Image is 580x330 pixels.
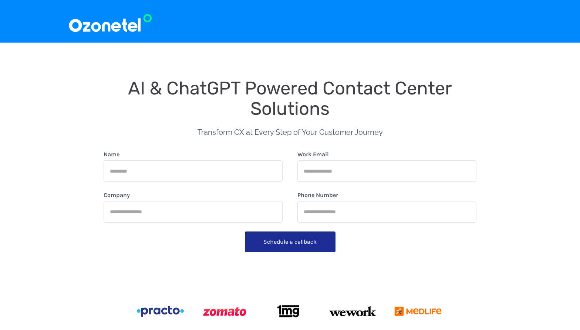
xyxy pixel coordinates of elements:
button: Schedule a callback [245,231,335,252]
label: Phone Number [297,191,338,200]
label: Company [104,191,130,200]
form: form [104,150,476,255]
span: Transform CX at Every Step of Your Customer Journey [198,128,383,137]
span: AI & ChatGPT Powered Contact Center Solutions [128,77,456,119]
label: Name [104,150,119,159]
label: Work Email [297,150,329,159]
